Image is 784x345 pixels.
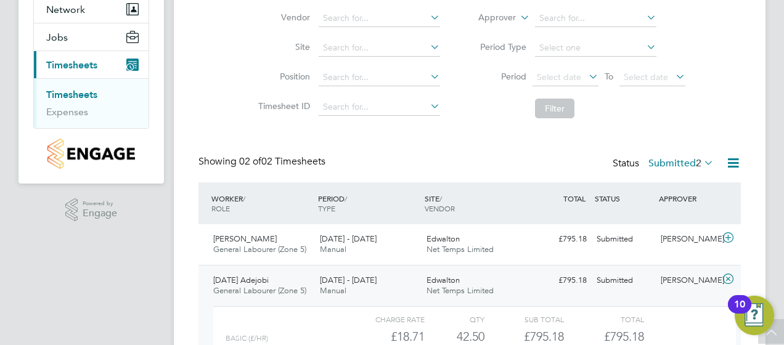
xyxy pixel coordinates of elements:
div: Timesheets [34,78,149,128]
div: Sub Total [484,312,564,327]
span: Edwalton [427,233,460,244]
span: / [345,193,347,203]
label: Vendor [255,12,310,23]
span: [DATE] Adejobi [213,275,269,285]
span: Manual [320,285,346,296]
input: Search for... [319,10,440,27]
div: QTY [425,312,484,327]
img: countryside-properties-logo-retina.png [47,139,134,169]
div: Submitted [592,229,656,250]
span: Select date [537,71,581,83]
div: STATUS [592,187,656,209]
span: Basic (£/HR) [226,334,268,343]
span: [DATE] - [DATE] [320,233,377,244]
label: Timesheet ID [255,100,310,112]
span: General Labourer (Zone 5) [213,285,306,296]
input: Select one [535,39,656,57]
label: Approver [460,12,516,24]
span: £795.18 [604,329,644,344]
span: Manual [320,244,346,254]
div: 10 [734,304,745,320]
span: 2 [696,157,701,169]
span: 02 Timesheets [239,155,325,168]
div: Submitted [592,270,656,291]
a: Go to home page [33,139,149,169]
span: VENDOR [425,203,455,213]
label: Period [471,71,526,82]
div: £795.18 [528,270,592,291]
span: / [439,193,442,203]
div: WORKER [208,187,315,219]
span: TYPE [318,203,335,213]
input: Search for... [319,39,440,57]
button: Open Resource Center, 10 new notifications [735,296,774,335]
span: Timesheets [46,59,97,71]
span: Net Temps Limited [427,244,494,254]
span: [PERSON_NAME] [213,233,277,244]
span: / [243,193,245,203]
div: Showing [198,155,328,168]
span: TOTAL [563,193,586,203]
span: Jobs [46,31,68,43]
span: Powered by [83,198,117,209]
label: Period Type [471,41,526,52]
div: Total [564,312,643,327]
div: £795.18 [528,229,592,250]
span: Net Temps Limited [427,285,494,296]
button: Timesheets [34,51,149,78]
div: APPROVER [656,187,720,209]
span: ROLE [211,203,230,213]
div: PERIOD [315,187,422,219]
span: To [601,68,617,84]
span: Network [46,4,85,15]
button: Filter [535,99,574,118]
span: [DATE] - [DATE] [320,275,377,285]
button: Jobs [34,23,149,51]
div: SITE [422,187,528,219]
input: Search for... [319,99,440,116]
span: Select date [624,71,668,83]
div: [PERSON_NAME] [656,229,720,250]
label: Submitted [648,157,714,169]
span: 02 of [239,155,261,168]
a: Powered byEngage [65,198,118,222]
label: Position [255,71,310,82]
span: Edwalton [427,275,460,285]
a: Expenses [46,106,88,118]
input: Search for... [319,69,440,86]
span: Engage [83,208,117,219]
label: Site [255,41,310,52]
div: [PERSON_NAME] [656,270,720,291]
span: General Labourer (Zone 5) [213,244,306,254]
div: Charge rate [345,312,425,327]
a: Timesheets [46,89,97,100]
input: Search for... [535,10,656,27]
div: Status [613,155,716,172]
